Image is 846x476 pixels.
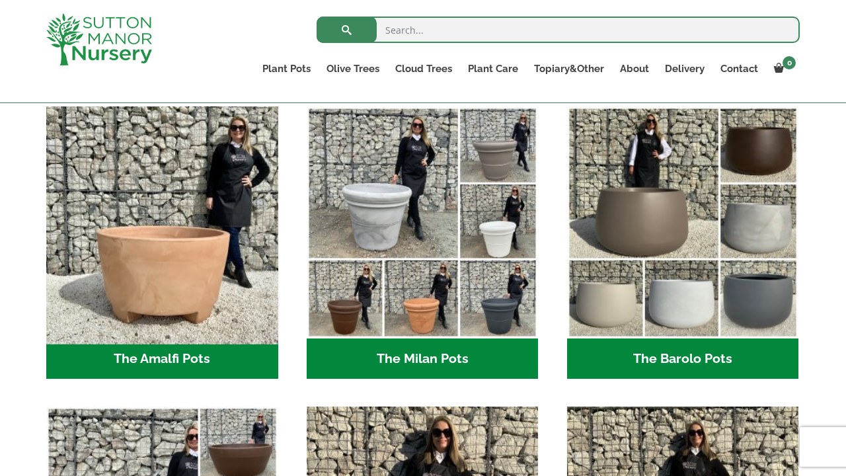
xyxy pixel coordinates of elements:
a: Delivery [657,59,712,78]
a: 0 [766,59,800,78]
img: The Barolo Pots [567,106,799,338]
a: Plant Care [460,59,526,78]
a: Cloud Trees [387,59,460,78]
a: Visit product category The Milan Pots [307,106,539,379]
a: Topiary&Other [526,59,612,78]
img: logo [46,13,152,65]
input: Search... [317,17,800,43]
h2: The Barolo Pots [567,338,799,379]
img: The Milan Pots [307,106,539,338]
a: About [612,59,657,78]
a: Visit product category The Barolo Pots [567,106,799,379]
a: Olive Trees [319,59,387,78]
img: The Amalfi Pots [40,100,284,344]
a: Contact [712,59,766,78]
h2: The Milan Pots [307,338,539,379]
span: 0 [783,56,796,69]
a: Plant Pots [254,59,319,78]
h2: The Amalfi Pots [46,338,278,379]
a: Visit product category The Amalfi Pots [46,106,278,379]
